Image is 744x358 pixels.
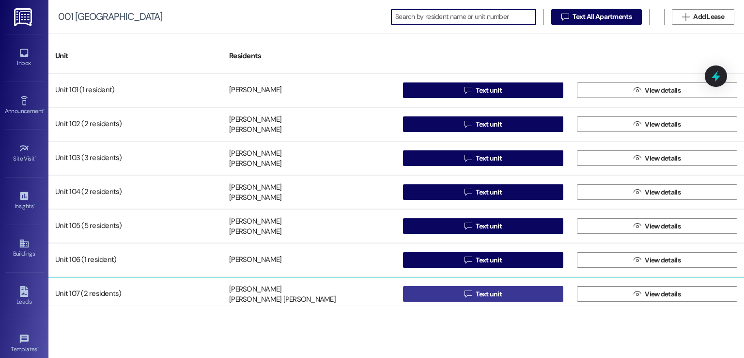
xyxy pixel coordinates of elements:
span: View details [645,255,681,265]
a: Site Visit • [5,140,44,166]
img: ResiDesk Logo [14,8,34,26]
i:  [634,86,641,94]
i:  [465,256,472,264]
div: 001 [GEOGRAPHIC_DATA] [58,12,162,22]
input: Search by resident name or unit number [395,10,536,24]
i:  [634,154,641,162]
span: View details [645,85,681,96]
span: Text unit [476,119,502,130]
i:  [465,86,472,94]
span: Text unit [476,153,502,163]
div: Unit 105 (5 residents) [48,216,222,236]
span: • [43,106,45,113]
div: [PERSON_NAME] [229,227,281,237]
span: Text All Apartments [573,12,632,22]
button: View details [577,150,737,166]
span: View details [645,221,681,231]
button: View details [577,218,737,234]
div: [PERSON_NAME] [229,159,281,169]
i:  [465,188,472,196]
div: [PERSON_NAME] [229,148,281,159]
button: Text All Apartments [551,9,642,25]
span: Add Lease [693,12,724,22]
div: Residents [222,44,396,68]
div: Unit 107 (2 residents) [48,284,222,304]
button: Text unit [403,82,563,98]
button: Text unit [403,116,563,132]
span: Text unit [476,289,502,299]
a: Buildings [5,235,44,261]
a: Insights • [5,188,44,214]
i:  [634,120,641,128]
span: • [33,201,35,208]
i:  [634,222,641,230]
div: [PERSON_NAME] [229,284,281,294]
i:  [465,120,472,128]
div: [PERSON_NAME] [229,216,281,227]
div: Unit 102 (2 residents) [48,114,222,134]
span: Text unit [476,187,502,197]
span: • [35,154,36,161]
button: Add Lease [672,9,734,25]
a: Templates • [5,331,44,357]
button: View details [577,252,737,268]
button: Text unit [403,150,563,166]
button: View details [577,184,737,200]
div: [PERSON_NAME] [229,193,281,203]
button: Text unit [403,218,563,234]
a: Inbox [5,45,44,71]
div: [PERSON_NAME] [229,182,281,193]
div: Unit 101 (1 resident) [48,81,222,100]
div: Unit [48,44,222,68]
div: [PERSON_NAME] [229,255,281,265]
div: Unit 104 (2 residents) [48,182,222,202]
div: [PERSON_NAME] [229,85,281,96]
span: View details [645,187,681,197]
div: [PERSON_NAME] [PERSON_NAME] [229,295,336,305]
i:  [634,290,641,298]
i:  [465,222,472,230]
button: Text unit [403,252,563,268]
i:  [465,290,472,298]
span: Text unit [476,255,502,265]
button: Text unit [403,184,563,200]
i:  [561,13,569,21]
button: View details [577,82,737,98]
div: [PERSON_NAME] [229,114,281,125]
i:  [465,154,472,162]
button: View details [577,116,737,132]
div: [PERSON_NAME] [229,125,281,135]
i:  [634,256,641,264]
span: Text unit [476,85,502,96]
button: Text unit [403,286,563,302]
i:  [682,13,689,21]
a: Leads [5,283,44,309]
span: View details [645,153,681,163]
div: Unit 106 (1 resident) [48,250,222,270]
span: Text unit [476,221,502,231]
span: View details [645,289,681,299]
div: Unit 103 (3 residents) [48,148,222,168]
i:  [634,188,641,196]
button: View details [577,286,737,302]
span: • [37,344,39,351]
span: View details [645,119,681,130]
